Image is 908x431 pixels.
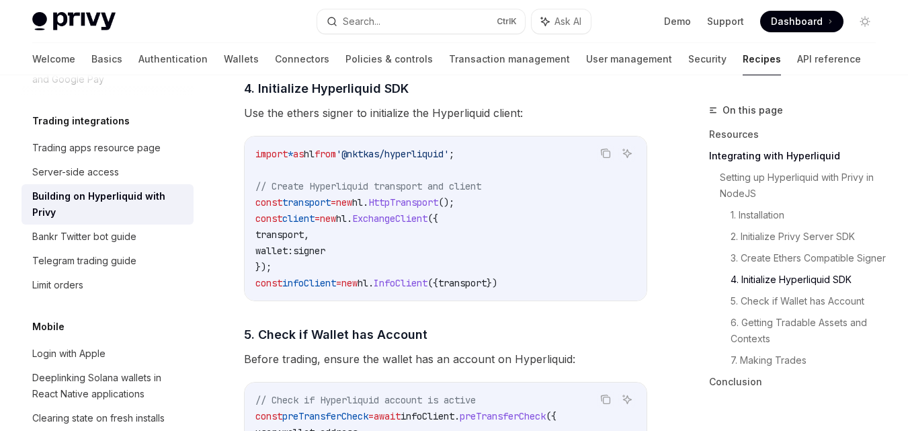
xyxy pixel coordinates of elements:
span: Use the ethers signer to initialize the Hyperliquid client: [244,104,647,122]
div: Server-side access [32,164,119,180]
a: Security [688,43,727,75]
a: Login with Apple [22,342,194,366]
div: Bankr Twitter bot guide [32,229,136,245]
button: Copy the contents from the code block [597,145,614,162]
div: Limit orders [32,277,83,293]
div: Telegram trading guide [32,253,136,269]
a: Trading apps resource page [22,136,194,160]
div: Building on Hyperliquid with Privy [32,188,185,221]
span: new [320,212,336,225]
div: Search... [343,13,380,30]
a: Clearing state on fresh installs [22,406,194,430]
a: 2. Initialize Privy Server SDK [731,226,886,247]
span: = [331,196,336,208]
span: client [282,212,315,225]
a: Welcome [32,43,75,75]
span: new [341,277,358,289]
a: Transaction management [449,43,570,75]
div: Deeplinking Solana wallets in React Native applications [32,370,185,402]
a: Policies & controls [345,43,433,75]
button: Toggle dark mode [854,11,876,32]
span: const [255,277,282,289]
span: transport [282,196,331,208]
span: hl [352,196,363,208]
span: . [368,277,374,289]
button: Ask AI [618,391,636,408]
span: new [336,196,352,208]
a: Server-side access [22,160,194,184]
h5: Trading integrations [32,113,130,129]
span: from [315,148,336,160]
span: hl [358,277,368,289]
span: }) [487,277,497,289]
a: Conclusion [709,371,886,393]
a: Resources [709,124,886,145]
span: const [255,410,282,422]
span: const [255,196,282,208]
div: Login with Apple [32,346,106,362]
div: Trading apps resource page [32,140,161,156]
a: Authentication [138,43,208,75]
span: ; [449,148,454,160]
span: 4. Initialize Hyperliquid SDK [244,79,409,97]
a: Bankr Twitter bot guide [22,225,194,249]
button: Ask AI [532,9,591,34]
span: ({ [427,277,438,289]
span: Before trading, ensure the wallet has an account on Hyperliquid: [244,350,647,368]
button: Ask AI [618,145,636,162]
a: Limit orders [22,273,194,297]
span: wallet: [255,245,293,257]
span: hl [336,212,347,225]
a: Recipes [743,43,781,75]
span: . [454,410,460,422]
span: Dashboard [771,15,823,28]
span: , [304,229,309,241]
span: On this page [723,102,783,118]
a: 7. Making Trades [731,350,886,371]
div: Clearing state on fresh installs [32,410,165,426]
span: = [368,410,374,422]
span: InfoClient [374,277,427,289]
span: Ask AI [554,15,581,28]
span: signer [293,245,325,257]
button: Copy the contents from the code block [597,391,614,408]
span: preTransferCheck [282,410,368,422]
img: light logo [32,12,116,31]
span: infoClient [282,277,336,289]
span: transport [255,229,304,241]
span: 5. Check if Wallet has Account [244,325,427,344]
span: Ctrl K [497,16,517,27]
button: Search...CtrlK [317,9,526,34]
span: transport [438,277,487,289]
span: = [336,277,341,289]
a: Basics [91,43,122,75]
span: hl [304,148,315,160]
span: }); [255,261,272,273]
span: as [293,148,304,160]
a: Connectors [275,43,329,75]
span: (); [438,196,454,208]
span: import [255,148,288,160]
span: await [374,410,401,422]
a: Demo [664,15,691,28]
span: ({ [427,212,438,225]
span: . [347,212,352,225]
span: const [255,212,282,225]
h5: Mobile [32,319,65,335]
a: Building on Hyperliquid with Privy [22,184,194,225]
span: = [315,212,320,225]
a: 4. Initialize Hyperliquid SDK [731,269,886,290]
a: 1. Installation [731,204,886,226]
a: Integrating with Hyperliquid [709,145,886,167]
span: infoClient [401,410,454,422]
a: API reference [797,43,861,75]
span: HttpTransport [368,196,438,208]
a: Dashboard [760,11,843,32]
a: Telegram trading guide [22,249,194,273]
span: // Check if Hyperliquid account is active [255,394,476,406]
span: ({ [546,410,556,422]
a: Setting up Hyperliquid with Privy in NodeJS [720,167,886,204]
span: preTransferCheck [460,410,546,422]
a: Deeplinking Solana wallets in React Native applications [22,366,194,406]
span: // Create Hyperliquid transport and client [255,180,481,192]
